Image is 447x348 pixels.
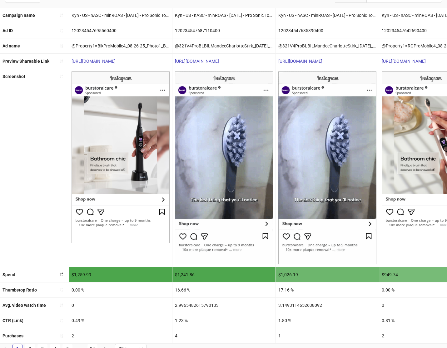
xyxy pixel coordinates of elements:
[59,13,63,17] span: sort-ascending
[69,328,172,343] div: 2
[2,28,13,33] b: Ad ID
[2,303,46,308] b: Avg. video watch time
[172,298,276,313] div: 2.9965482615790133
[72,59,116,64] a: [URL][DOMAIN_NAME]
[69,38,172,53] div: @Property1=BlkProMobile4_08-26-25_Photo1_Brand_Review_ProSonicToothbrush_BurstOralCare_
[69,8,172,23] div: Kyn - US - nASC - minROAS - [DATE] - Pro Sonic Toothbrush - LP2
[278,71,376,264] img: Screenshot 120234547635390400
[2,333,23,338] b: Purchases
[175,71,273,264] img: Screenshot 120234547687110400
[72,71,170,243] img: Screenshot 120234547695560400
[59,318,63,323] span: sort-ascending
[172,313,276,328] div: 1.23 %
[69,267,172,282] div: $1,259.99
[172,267,276,282] div: $1,241.86
[278,59,322,64] a: [URL][DOMAIN_NAME]
[276,8,379,23] div: Kyn - US - nASC - minROAS - [DATE] - Pro Sonic Toothbrush - PDP
[172,328,276,343] div: 4
[59,74,63,79] span: sort-ascending
[2,318,23,323] b: CTR (Link)
[59,272,63,277] span: sort-descending
[59,287,63,292] span: sort-ascending
[69,282,172,297] div: 0.00 %
[2,74,25,79] b: Screenshot
[276,282,379,297] div: 17.16 %
[172,38,276,53] div: @321V4ProBLBILMandeeCharlotteStirk_[DATE]_Video1_Brand_Testimonial_ProSonicToothBrush_BurstOralCa...
[276,267,379,282] div: $1,026.19
[382,59,426,64] a: [URL][DOMAIN_NAME]
[276,38,379,53] div: @321V4ProBLBILMandeeCharlotteStirk_[DATE]_Video1_Brand_Testimonial_ProSonicToothBrush_BurstOralCa...
[172,8,276,23] div: Kyn - US - nASC - minROAS - [DATE] - Pro Sonic Toothbrush - LP2
[69,23,172,38] div: 120234547695560400
[59,334,63,338] span: sort-ascending
[2,272,15,277] b: Spend
[2,287,37,292] b: Thumbstop Ratio
[172,23,276,38] div: 120234547687110400
[2,13,35,18] b: Campaign name
[175,59,219,64] a: [URL][DOMAIN_NAME]
[69,298,172,313] div: 0
[69,313,172,328] div: 0.49 %
[276,298,379,313] div: 3.1493114652638092
[59,44,63,48] span: sort-ascending
[59,303,63,307] span: sort-ascending
[276,23,379,38] div: 120234547635390400
[2,59,49,64] b: Preview Shareable Link
[276,328,379,343] div: 1
[172,282,276,297] div: 16.66 %
[59,59,63,63] span: sort-ascending
[59,28,63,33] span: sort-ascending
[2,43,20,48] b: Ad name
[276,313,379,328] div: 1.80 %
